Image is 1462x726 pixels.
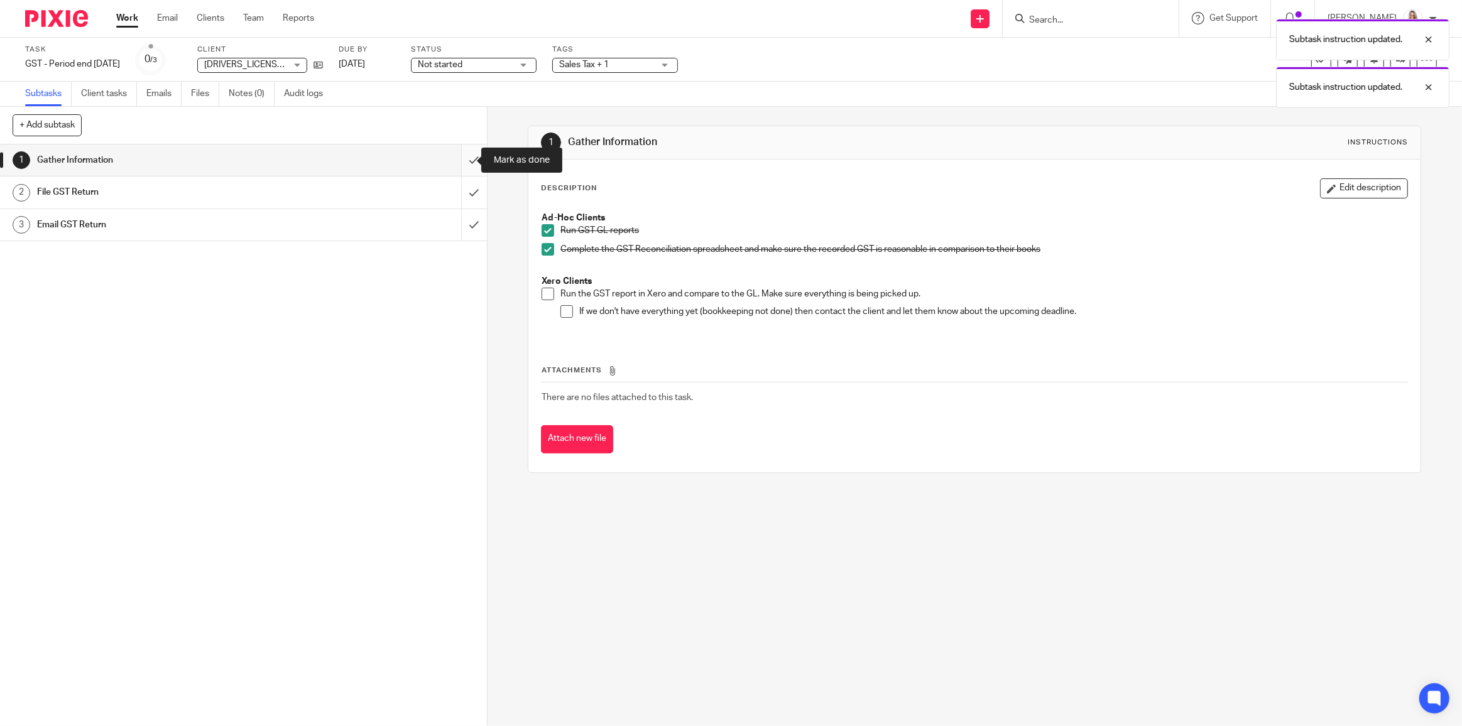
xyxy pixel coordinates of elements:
p: Subtask instruction updated. [1289,81,1402,94]
span: There are no files attached to this task. [542,393,693,402]
button: Attach new file [541,425,613,453]
span: Not started [418,60,462,69]
button: + Add subtask [13,114,82,136]
p: Run the GST report in Xero and compare to the GL. Make sure everything is being picked up. [560,288,1407,300]
span: Attachments [542,367,602,374]
a: Emails [146,82,182,106]
div: GST - Period end Aug 31 [25,58,120,70]
span: [DATE] [339,60,365,68]
div: 1 [13,151,30,169]
span: Sales Tax + 1 [559,60,609,69]
label: Due by [339,45,395,55]
label: Client [197,45,323,55]
div: GST - Period end [DATE] [25,58,120,70]
p: If we don't have everything yet (bookkeeping not done) then contact the client and let them know ... [579,305,1407,318]
a: Subtasks [25,82,72,106]
h1: Email GST Return [37,215,312,234]
a: Reports [283,12,314,24]
a: Team [243,12,264,24]
h1: Gather Information [568,136,1001,149]
label: Tags [552,45,678,55]
h1: Gather Information [37,151,312,170]
a: Notes (0) [229,82,275,106]
div: 1 [541,133,561,153]
p: Run GST GL reports [560,224,1407,237]
p: Description [541,183,597,193]
a: Work [116,12,138,24]
p: Complete the GST Reconciliation spreadsheet and make sure the recorded GST is reasonable in compa... [560,243,1407,256]
label: Task [25,45,120,55]
a: Clients [197,12,224,24]
div: Instructions [1348,138,1408,148]
p: Subtask instruction updated. [1289,33,1402,46]
div: 0 [145,52,157,67]
a: Audit logs [284,82,332,106]
a: Email [157,12,178,24]
span: [DRIVERS_LICENSE_NUMBER] Alberta Ltd. ([PERSON_NAME]) [204,60,448,69]
small: /3 [150,57,157,63]
div: 3 [13,216,30,234]
strong: Ad-Hoc Clients [542,214,605,222]
button: Edit description [1320,178,1408,198]
img: Pixie [25,10,88,27]
a: Client tasks [81,82,137,106]
a: Files [191,82,219,106]
img: Larissa-headshot-cropped.jpg [1403,9,1423,29]
label: Status [411,45,537,55]
strong: Xero Clients [542,277,592,286]
div: 2 [13,184,30,202]
h1: File GST Return [37,183,312,202]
